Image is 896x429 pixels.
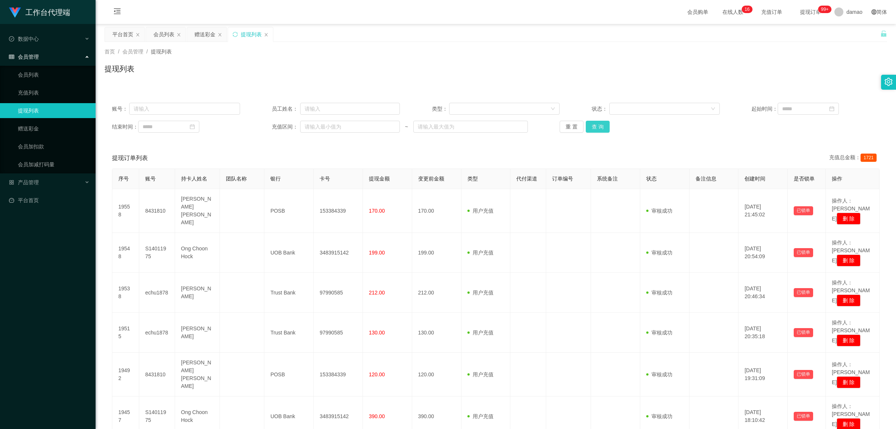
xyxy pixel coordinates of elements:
[18,139,90,154] a: 会员加扣款
[270,176,281,182] span: 银行
[118,49,119,55] span: /
[218,33,222,37] i: 图标: close
[175,313,220,353] td: [PERSON_NAME]
[369,371,385,377] span: 120.00
[264,33,268,37] i: 图标: close
[112,233,139,273] td: 19548
[796,9,825,15] span: 提现订单
[829,106,834,111] i: 图标: calendar
[241,27,262,41] div: 提现列表
[314,189,363,233] td: 153384339
[552,176,573,182] span: 订单编号
[646,290,672,296] span: 审核成功
[832,403,870,427] span: 操作人：[PERSON_NAME]
[264,189,314,233] td: POSB
[412,233,461,273] td: 199.00
[118,176,129,182] span: 序号
[646,371,672,377] span: 审核成功
[264,313,314,353] td: Trust Bank
[646,330,672,336] span: 审核成功
[794,206,813,215] button: 已锁单
[832,198,870,222] span: 操作人：[PERSON_NAME]
[884,78,893,86] i: 图标: setting
[112,154,148,163] span: 提现订单列表
[264,233,314,273] td: UOB Bank
[175,273,220,313] td: [PERSON_NAME]
[112,27,133,41] div: 平台首页
[880,30,887,37] i: 图标: unlock
[9,179,39,185] span: 产品管理
[112,313,139,353] td: 19515
[175,189,220,233] td: [PERSON_NAME] [PERSON_NAME]
[871,9,877,15] i: 图标: global
[175,353,220,396] td: [PERSON_NAME] [PERSON_NAME]
[139,313,175,353] td: echu1878
[794,248,813,257] button: 已锁单
[300,103,400,115] input: 请输入
[129,103,240,115] input: 请输入
[226,176,247,182] span: 团队名称
[551,107,555,112] i: 图标: down
[153,27,174,41] div: 会员列表
[745,6,747,13] p: 1
[794,288,813,297] button: 已锁单
[467,330,494,336] span: 用户充值
[151,49,172,55] span: 提现列表
[9,54,14,59] i: 图标: table
[837,213,861,225] button: 删 除
[369,250,385,256] span: 199.00
[112,123,138,131] span: 结束时间：
[418,176,444,182] span: 变更前金额
[592,105,609,113] span: 状态：
[412,353,461,396] td: 120.00
[122,49,143,55] span: 会员管理
[369,330,385,336] span: 130.00
[314,273,363,313] td: 97990585
[738,313,788,353] td: [DATE] 20:35:18
[25,0,70,24] h1: 工作台代理端
[139,189,175,233] td: 8431810
[794,370,813,379] button: 已锁单
[112,105,129,113] span: 账号：
[18,103,90,118] a: 提现列表
[744,176,765,182] span: 创建时间
[9,193,90,208] a: 图标: dashboard平台首页
[264,353,314,396] td: POSB
[195,27,215,41] div: 赠送彩金
[272,105,300,113] span: 员工姓名：
[9,9,70,15] a: 工作台代理端
[175,233,220,273] td: Ong Choon Hock
[139,353,175,396] td: 8431810
[233,32,238,37] i: 图标: sync
[832,176,842,182] span: 操作
[369,176,390,182] span: 提现金额
[105,63,134,74] h1: 提现列表
[467,208,494,214] span: 用户充值
[794,412,813,421] button: 已锁单
[794,176,815,182] span: 是否锁单
[18,121,90,136] a: 赠送彩金
[412,273,461,313] td: 212.00
[467,371,494,377] span: 用户充值
[112,189,139,233] td: 19558
[412,189,461,233] td: 170.00
[112,273,139,313] td: 19538
[18,85,90,100] a: 充值列表
[314,233,363,273] td: 3483915142
[832,240,870,263] span: 操作人：[PERSON_NAME]
[105,49,115,55] span: 首页
[105,0,130,24] i: 图标: menu-fold
[646,413,672,419] span: 审核成功
[747,6,750,13] p: 6
[190,124,195,129] i: 图标: calendar
[136,33,140,37] i: 图标: close
[467,176,478,182] span: 类型
[9,54,39,60] span: 会员管理
[861,154,877,162] span: 1721
[818,6,831,13] sup: 1043
[467,290,494,296] span: 用户充值
[467,413,494,419] span: 用户充值
[738,353,788,396] td: [DATE] 19:31:09
[742,6,753,13] sup: 16
[832,320,870,343] span: 操作人：[PERSON_NAME]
